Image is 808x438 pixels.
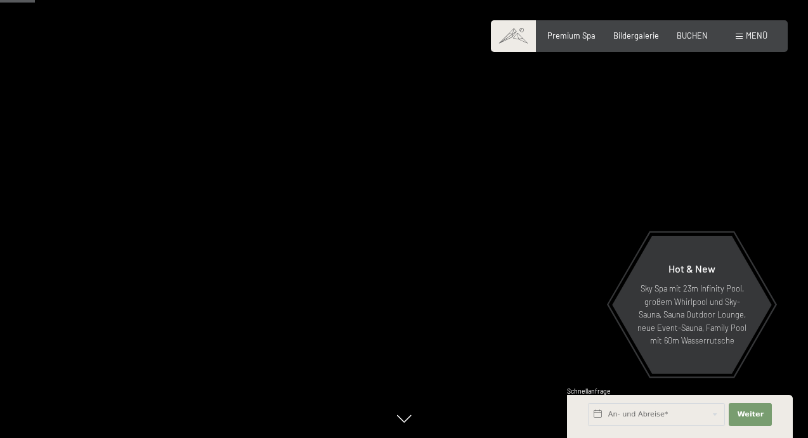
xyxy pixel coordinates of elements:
[668,262,715,274] span: Hot & New
[637,282,747,347] p: Sky Spa mit 23m Infinity Pool, großem Whirlpool und Sky-Sauna, Sauna Outdoor Lounge, neue Event-S...
[729,403,772,426] button: Weiter
[677,30,708,41] a: BUCHEN
[547,30,596,41] a: Premium Spa
[746,30,767,41] span: Menü
[613,30,659,41] a: Bildergalerie
[611,235,772,375] a: Hot & New Sky Spa mit 23m Infinity Pool, großem Whirlpool und Sky-Sauna, Sauna Outdoor Lounge, ne...
[567,387,611,395] span: Schnellanfrage
[737,409,764,420] span: Weiter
